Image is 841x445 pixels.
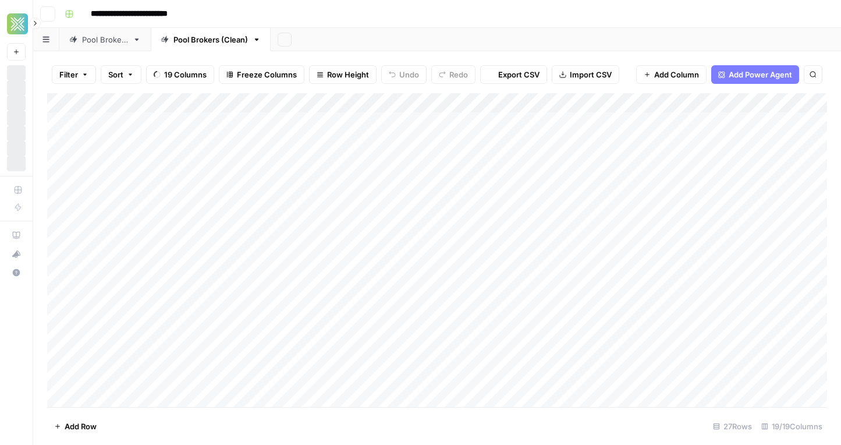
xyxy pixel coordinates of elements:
[729,69,792,80] span: Add Power Agent
[654,69,699,80] span: Add Column
[309,65,377,84] button: Row Height
[7,263,26,282] button: Help + Support
[570,69,612,80] span: Import CSV
[381,65,427,84] button: Undo
[164,69,207,80] span: 19 Columns
[8,245,25,263] div: What's new?
[146,65,214,84] button: 19 Columns
[552,65,619,84] button: Import CSV
[480,65,547,84] button: Export CSV
[52,65,96,84] button: Filter
[151,28,271,51] a: Pool Brokers (Clean)
[59,28,151,51] a: Pool Brokers
[498,69,540,80] span: Export CSV
[108,69,123,80] span: Sort
[399,69,419,80] span: Undo
[711,65,799,84] button: Add Power Agent
[327,69,369,80] span: Row Height
[219,65,304,84] button: Freeze Columns
[101,65,141,84] button: Sort
[7,226,26,245] a: AirOps Academy
[636,65,707,84] button: Add Column
[449,69,468,80] span: Redo
[82,34,128,45] div: Pool Brokers
[59,69,78,80] span: Filter
[708,417,757,436] div: 27 Rows
[47,417,104,436] button: Add Row
[173,34,248,45] div: Pool Brokers (Clean)
[7,245,26,263] button: What's new?
[757,417,827,436] div: 19/19 Columns
[431,65,475,84] button: Redo
[237,69,297,80] span: Freeze Columns
[7,9,26,38] button: Workspace: Xponent21
[65,421,97,432] span: Add Row
[7,13,28,34] img: Xponent21 Logo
